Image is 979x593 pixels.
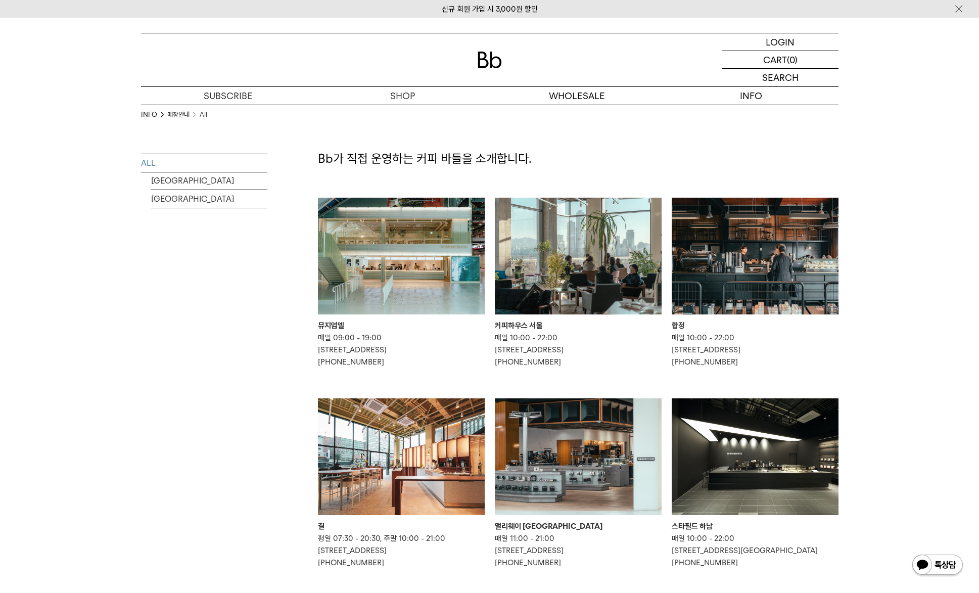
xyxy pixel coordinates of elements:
div: 뮤지엄엘 [318,320,485,332]
img: 합정 [672,198,838,314]
a: SUBSCRIBE [141,87,315,105]
a: 커피하우스 서울 커피하우스 서울 매일 10:00 - 22:00[STREET_ADDRESS][PHONE_NUMBER] [495,198,662,368]
p: 매일 10:00 - 22:00 [STREET_ADDRESS] [PHONE_NUMBER] [495,332,662,368]
p: 매일 10:00 - 22:00 [STREET_ADDRESS][GEOGRAPHIC_DATA] [PHONE_NUMBER] [672,532,838,569]
a: 뮤지엄엘 뮤지엄엘 매일 09:00 - 19:00[STREET_ADDRESS][PHONE_NUMBER] [318,198,485,368]
img: 로고 [478,52,502,68]
img: 뮤지엄엘 [318,198,485,314]
p: SEARCH [762,69,799,86]
p: INFO [664,87,838,105]
a: All [200,110,207,120]
a: ALL [141,154,267,172]
p: 매일 10:00 - 22:00 [STREET_ADDRESS] [PHONE_NUMBER] [672,332,838,368]
img: 스타필드 하남 [672,398,838,515]
p: CART [763,51,787,68]
p: 평일 07:30 - 20:30, 주말 10:00 - 21:00 [STREET_ADDRESS] [PHONE_NUMBER] [318,532,485,569]
img: 카카오톡 채널 1:1 채팅 버튼 [911,554,964,578]
a: CART (0) [722,51,838,69]
a: 합정 합정 매일 10:00 - 22:00[STREET_ADDRESS][PHONE_NUMBER] [672,198,838,368]
img: 앨리웨이 인천 [495,398,662,515]
a: LOGIN [722,33,838,51]
p: WHOLESALE [490,87,664,105]
a: SHOP [315,87,490,105]
a: [GEOGRAPHIC_DATA] [151,172,267,190]
div: 결 [318,520,485,532]
a: 스타필드 하남 스타필드 하남 매일 10:00 - 22:00[STREET_ADDRESS][GEOGRAPHIC_DATA][PHONE_NUMBER] [672,398,838,569]
li: INFO [141,110,167,120]
img: 결 [318,398,485,515]
p: LOGIN [766,33,795,51]
div: 스타필드 하남 [672,520,838,532]
p: 매일 11:00 - 21:00 [STREET_ADDRESS] [PHONE_NUMBER] [495,532,662,569]
div: 합정 [672,320,838,332]
p: Bb가 직접 운영하는 커피 바들을 소개합니다. [318,150,838,167]
a: [GEOGRAPHIC_DATA] [151,190,267,208]
p: (0) [787,51,798,68]
img: 커피하우스 서울 [495,198,662,314]
a: 앨리웨이 인천 앨리웨이 [GEOGRAPHIC_DATA] 매일 11:00 - 21:00[STREET_ADDRESS][PHONE_NUMBER] [495,398,662,569]
div: 커피하우스 서울 [495,320,662,332]
a: 신규 회원 가입 시 3,000원 할인 [442,5,538,14]
a: 결 결 평일 07:30 - 20:30, 주말 10:00 - 21:00[STREET_ADDRESS][PHONE_NUMBER] [318,398,485,569]
a: 매장안내 [167,110,190,120]
div: 앨리웨이 [GEOGRAPHIC_DATA] [495,520,662,532]
p: 매일 09:00 - 19:00 [STREET_ADDRESS] [PHONE_NUMBER] [318,332,485,368]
